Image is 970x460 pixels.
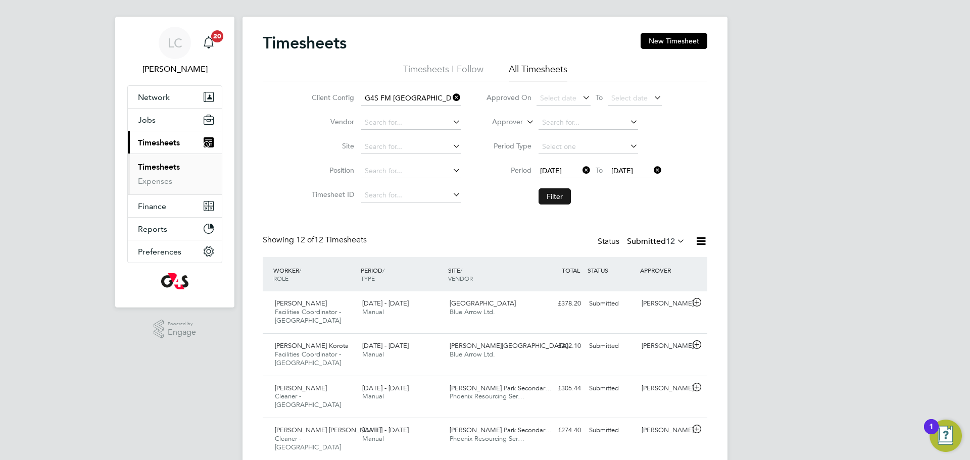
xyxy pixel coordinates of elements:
[450,308,495,316] span: Blue Arrow Ltd.
[127,63,222,75] span: Lilingxi Chen
[275,434,341,451] span: Cleaner - [GEOGRAPHIC_DATA]
[127,273,222,289] a: Go to home page
[382,266,384,274] span: /
[539,140,638,154] input: Select one
[128,218,222,240] button: Reports
[450,434,524,443] span: Phoenix Resourcing Ser…
[638,380,690,397] div: [PERSON_NAME]
[532,338,585,354] div: £202.10
[638,261,690,279] div: APPROVER
[532,422,585,439] div: £274.40
[275,426,387,434] span: [PERSON_NAME] [PERSON_NAME]…
[309,93,354,102] label: Client Config
[562,266,580,274] span: TOTAL
[275,392,341,409] span: Cleaner - [GEOGRAPHIC_DATA]
[448,274,473,282] span: VENDOR
[539,116,638,130] input: Search for...
[450,384,552,392] span: [PERSON_NAME] Park Secondar…
[486,166,531,175] label: Period
[296,235,367,245] span: 12 Timesheets
[263,235,369,245] div: Showing
[403,63,483,81] li: Timesheets I Follow
[275,350,341,367] span: Facilities Coordinator - [GEOGRAPHIC_DATA]
[450,299,516,308] span: [GEOGRAPHIC_DATA]
[275,308,341,325] span: Facilities Coordinator - [GEOGRAPHIC_DATA]
[161,273,188,289] img: g4s-logo-retina.png
[611,166,633,175] span: [DATE]
[450,392,524,400] span: Phoenix Resourcing Ser…
[128,195,222,217] button: Finance
[585,295,638,312] div: Submitted
[168,320,196,328] span: Powered by
[585,338,638,354] div: Submitted
[930,420,962,452] button: Open Resource Center, 1 new notification
[446,261,533,287] div: SITE
[477,117,523,127] label: Approver
[138,247,181,257] span: Preferences
[666,236,675,246] span: 12
[627,236,685,246] label: Submitted
[128,131,222,154] button: Timesheets
[362,426,409,434] span: [DATE] - [DATE]
[509,63,567,81] li: All Timesheets
[138,224,167,234] span: Reports
[362,341,409,350] span: [DATE] - [DATE]
[362,384,409,392] span: [DATE] - [DATE]
[128,240,222,263] button: Preferences
[450,426,552,434] span: [PERSON_NAME] Park Secondar…
[638,422,690,439] div: [PERSON_NAME]
[361,91,461,106] input: Search for...
[638,295,690,312] div: [PERSON_NAME]
[309,117,354,126] label: Vendor
[361,116,461,130] input: Search for...
[309,190,354,199] label: Timesheet ID
[138,162,180,172] a: Timesheets
[486,93,531,102] label: Approved On
[361,188,461,202] input: Search for...
[361,164,461,178] input: Search for...
[358,261,446,287] div: PERIOD
[539,188,571,205] button: Filter
[309,166,354,175] label: Position
[585,422,638,439] div: Submitted
[275,299,327,308] span: [PERSON_NAME]
[929,427,934,440] div: 1
[271,261,358,287] div: WORKER
[593,164,606,177] span: To
[309,141,354,150] label: Site
[296,235,314,245] span: 12 of
[168,328,196,337] span: Engage
[460,266,462,274] span: /
[299,266,301,274] span: /
[585,261,638,279] div: STATUS
[138,92,170,102] span: Network
[486,141,531,150] label: Period Type
[138,176,172,186] a: Expenses
[275,384,327,392] span: [PERSON_NAME]
[362,299,409,308] span: [DATE] - [DATE]
[361,274,375,282] span: TYPE
[450,350,495,359] span: Blue Arrow Ltd.
[585,380,638,397] div: Submitted
[540,166,562,175] span: [DATE]
[154,320,197,339] a: Powered byEngage
[540,93,576,103] span: Select date
[138,201,166,211] span: Finance
[127,27,222,75] a: LC[PERSON_NAME]
[199,27,219,59] a: 20
[638,338,690,354] div: [PERSON_NAME]
[532,380,585,397] div: £305.44
[128,154,222,194] div: Timesheets
[275,341,349,350] span: [PERSON_NAME] Korota
[138,138,180,147] span: Timesheets
[450,341,568,350] span: [PERSON_NAME][GEOGRAPHIC_DATA]
[128,86,222,108] button: Network
[263,33,347,53] h2: Timesheets
[362,392,384,400] span: Manual
[138,115,156,125] span: Jobs
[273,274,288,282] span: ROLE
[598,235,687,249] div: Status
[641,33,707,49] button: New Timesheet
[128,109,222,131] button: Jobs
[362,308,384,316] span: Manual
